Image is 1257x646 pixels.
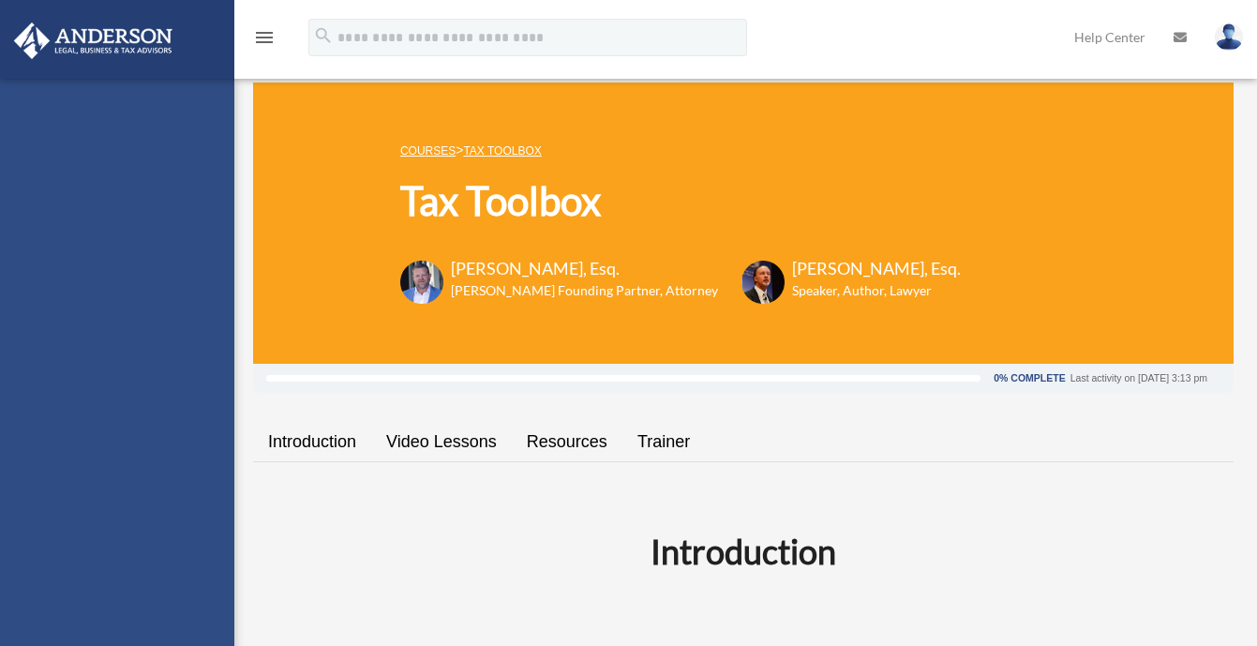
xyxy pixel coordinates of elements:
a: Resources [512,415,622,469]
h3: [PERSON_NAME], Esq. [792,257,961,280]
img: User Pic [1215,23,1243,51]
a: Tax Toolbox [463,144,541,158]
div: 0% Complete [994,373,1065,383]
div: Last activity on [DATE] 3:13 pm [1070,373,1207,383]
a: Introduction [253,415,371,469]
img: Anderson Advisors Platinum Portal [8,23,178,59]
h6: Speaker, Author, Lawyer [792,281,937,300]
h2: Introduction [264,528,1222,575]
a: menu [253,33,276,49]
a: Video Lessons [371,415,512,469]
h1: Tax Toolbox [400,173,961,229]
i: menu [253,26,276,49]
i: search [313,25,334,46]
h3: [PERSON_NAME], Esq. [451,257,718,280]
p: > [400,139,961,162]
a: COURSES [400,144,456,158]
img: Scott-Estill-Headshot.png [741,261,785,304]
a: Trainer [622,415,705,469]
h6: [PERSON_NAME] Founding Partner, Attorney [451,281,718,300]
img: Toby-circle-head.png [400,261,443,304]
